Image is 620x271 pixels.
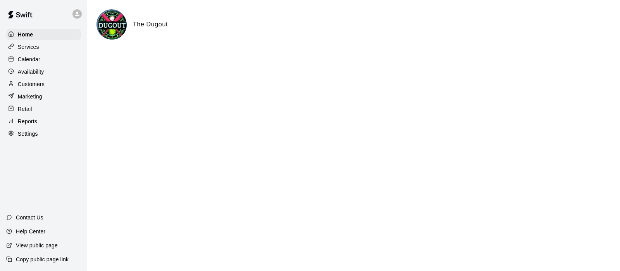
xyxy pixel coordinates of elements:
[133,19,168,29] h6: The Dugout
[18,130,38,138] p: Settings
[18,55,40,63] p: Calendar
[18,68,44,76] p: Availability
[6,128,81,140] a: Settings
[6,29,81,40] a: Home
[16,228,45,235] p: Help Center
[6,54,81,65] a: Calendar
[6,116,81,127] a: Reports
[18,43,39,51] p: Services
[6,78,81,90] a: Customers
[18,80,45,88] p: Customers
[6,91,81,102] a: Marketing
[18,117,37,125] p: Reports
[6,66,81,78] a: Availability
[6,103,81,115] a: Retail
[16,255,69,263] p: Copy public page link
[18,93,42,100] p: Marketing
[16,214,43,221] p: Contact Us
[18,105,32,113] p: Retail
[16,242,58,249] p: View public page
[18,31,33,38] p: Home
[98,10,127,40] img: The Dugout logo
[6,41,81,53] a: Services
